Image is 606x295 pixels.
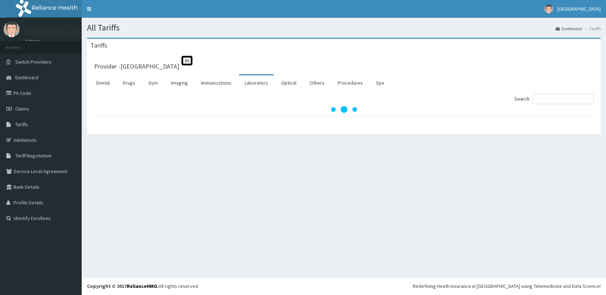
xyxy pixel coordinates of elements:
[165,75,193,90] a: Imaging
[332,75,368,90] a: Procedures
[370,75,390,90] a: Spa
[330,95,358,124] svg: audio-loading
[91,75,115,90] a: Dental
[195,75,237,90] a: Immunizations
[127,283,157,289] a: RelianceHMO
[15,74,38,81] span: Dashboard
[514,93,594,104] label: Search:
[239,75,274,90] a: Laboratory
[304,75,330,90] a: Others
[556,26,582,32] a: Dashboard
[15,152,51,159] span: Tariff Negotiation
[91,42,107,49] h3: Tariffs
[117,75,141,90] a: Drugs
[15,121,28,128] span: Tariffs
[557,6,601,12] span: [GEOGRAPHIC_DATA]
[15,106,29,112] span: Claims
[181,56,192,65] span: St
[87,283,159,289] strong: Copyright © 2017 .
[25,39,42,44] a: Online
[544,5,553,14] img: User Image
[143,75,164,90] a: Gym
[4,21,20,37] img: User Image
[15,59,51,65] span: Switch Providers
[94,63,179,70] h3: Provider - [GEOGRAPHIC_DATA]
[25,29,83,35] p: [GEOGRAPHIC_DATA]
[413,283,601,290] div: Redefining Heath Insurance in [GEOGRAPHIC_DATA] using Telemedicine and Data Science!
[533,93,594,104] input: Search:
[583,26,601,32] li: Tariffs
[82,277,606,295] footer: All rights reserved.
[87,23,601,32] h1: All Tariffs
[275,75,302,90] a: Optical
